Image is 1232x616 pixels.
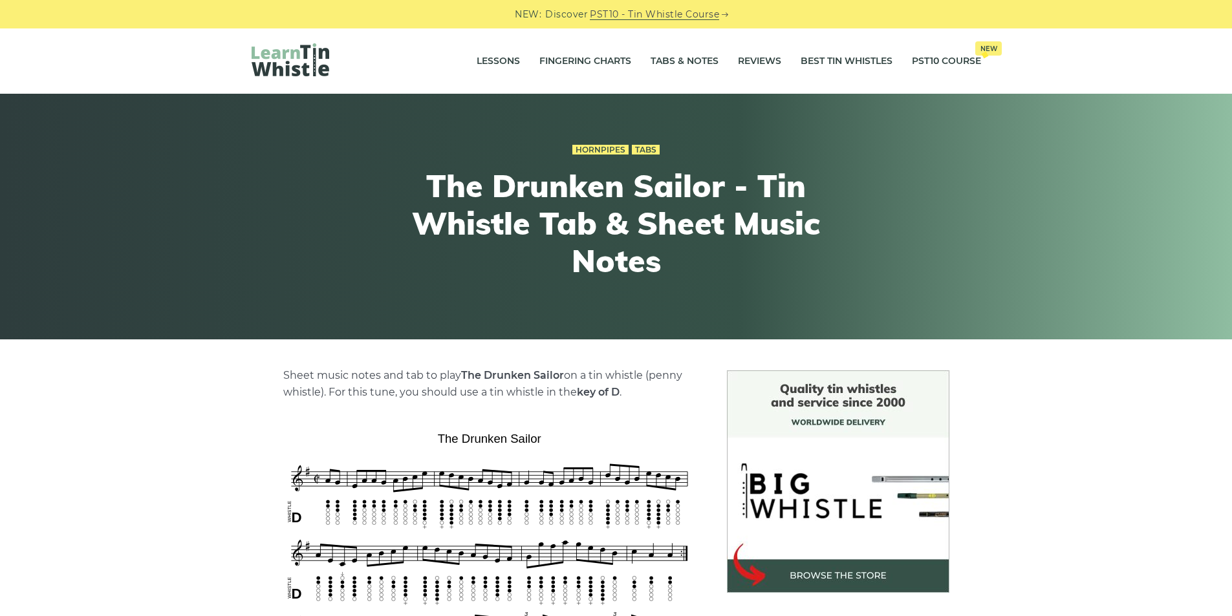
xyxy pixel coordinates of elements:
a: Best Tin Whistles [801,45,892,78]
span: New [975,41,1002,56]
strong: key of D [577,386,620,398]
h1: The Drunken Sailor - Tin Whistle Tab & Sheet Music Notes [378,167,854,279]
a: Reviews [738,45,781,78]
img: LearnTinWhistle.com [252,43,329,76]
a: Tabs & Notes [651,45,719,78]
p: Sheet music notes and tab to play on a tin whistle (penny whistle). For this tune, you should use... [283,367,696,401]
a: Lessons [477,45,520,78]
a: Tabs [632,145,660,155]
a: PST10 CourseNew [912,45,981,78]
a: Hornpipes [572,145,629,155]
a: Fingering Charts [539,45,631,78]
strong: The Drunken Sailor [461,369,564,381]
img: BigWhistle Tin Whistle Store [727,370,949,593]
